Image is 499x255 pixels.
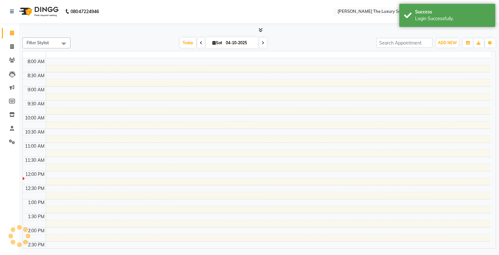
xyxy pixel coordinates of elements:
div: 8:30 AM [26,72,46,79]
div: 9:00 AM [26,86,46,93]
input: Search Appointment [376,38,432,48]
button: ADD NEW [436,38,458,47]
span: ADD NEW [438,40,457,45]
span: Sat [211,40,224,45]
div: 1:30 PM [27,213,46,220]
div: 10:30 AM [24,129,46,136]
div: 12:30 PM [24,185,46,192]
img: logo [16,3,60,21]
input: 2025-10-04 [224,38,256,48]
div: 10:00 AM [24,115,46,121]
span: Today [180,38,196,48]
b: 08047224946 [70,3,99,21]
span: Filter Stylist [27,40,49,45]
div: 2:30 PM [27,242,46,248]
div: 2:00 PM [27,227,46,234]
div: Success [415,9,490,15]
div: 8:00 AM [26,58,46,65]
div: 1:00 PM [27,199,46,206]
div: 12:00 PM [24,171,46,178]
div: 11:30 AM [24,157,46,164]
div: Login Successfully. [415,15,490,22]
div: 11:00 AM [24,143,46,150]
div: 9:30 AM [26,101,46,107]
